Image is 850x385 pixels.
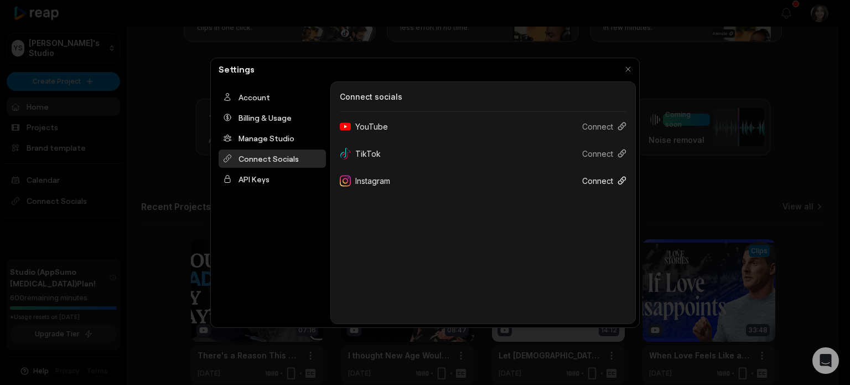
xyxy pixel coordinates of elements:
[340,171,399,191] div: Instagram
[573,171,626,191] button: Connect
[219,150,326,168] div: Connect Socials
[219,109,326,127] div: Billing & Usage
[219,88,326,106] div: Account
[219,129,326,147] div: Manage Studio
[340,91,626,102] h3: Connect socials
[214,63,259,76] h2: Settings
[340,143,390,164] div: TikTok
[573,116,626,137] button: Connect
[219,170,326,188] div: API Keys
[340,116,397,137] div: YouTube
[573,143,626,164] button: Connect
